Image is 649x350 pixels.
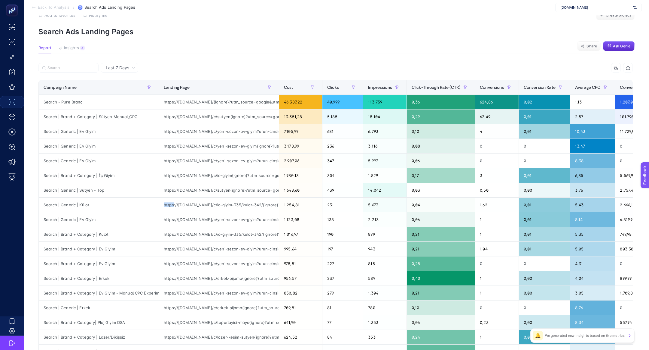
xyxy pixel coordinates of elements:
[38,13,75,18] button: Add to favorites
[39,168,159,183] div: Search | Brand + Category | İç Giyim
[159,330,279,344] div: https://[DOMAIN_NAME]/c/lazer-kesim-sutyen{ignore}?utm_source=google&utm_medium=cpc&utm_campaign=...
[322,198,363,212] div: 231
[279,242,322,256] div: 995,64
[570,124,615,139] div: 10,43
[519,330,570,344] div: 0,01
[84,5,135,10] span: Search Ads Landing Pages
[279,315,322,330] div: 641,90
[159,256,279,271] div: https://[DOMAIN_NAME]/c/yeni-sezon-ev-giyim?urun-cinsi=gecelik_35354{ignore}&utm_source=google&ut...
[363,154,407,168] div: 5.993
[164,85,190,90] span: Landing Page
[545,333,625,338] p: We generated new insights based on the metrics
[519,154,570,168] div: 0
[570,271,615,286] div: 4,04
[363,168,407,183] div: 1.829
[279,198,322,212] div: 1.254,81
[596,10,635,20] button: Create project
[279,124,322,139] div: 7.105,99
[44,85,77,90] span: Campaign Name
[407,154,475,168] div: 0,06
[39,286,159,300] div: Search | Brand + Category | Ev Giyim - Manual CPC Experiment
[39,315,159,330] div: Search | Brand + Category| Plaj Giyim DSA
[322,212,363,227] div: 138
[407,315,475,330] div: 0,06
[363,227,407,241] div: 899
[279,168,322,183] div: 1.930,13
[570,212,615,227] div: 8,14
[363,256,407,271] div: 815
[159,227,279,241] div: https://[DOMAIN_NAME]/c/ic-giyim-335/kulot-342/{ignore}?utm_source=google&utm_medium=cpc&utm_camp...
[363,271,407,286] div: 589
[39,139,159,153] div: Search | Generic | Ev Giyim
[363,212,407,227] div: 2.213
[279,154,322,168] div: 2.907,06
[570,227,615,241] div: 5,35
[80,46,85,50] div: 4
[363,139,407,153] div: 3.116
[106,65,129,71] span: Last 7 Days
[407,212,475,227] div: 0,06
[533,331,543,340] div: 🔔
[363,286,407,300] div: 1.304
[570,242,615,256] div: 5,05
[570,256,615,271] div: 4,31
[519,271,570,286] div: 0,00
[407,124,475,139] div: 0,10
[159,271,279,286] div: https://[DOMAIN_NAME]/c/erkek-pijama{ignore}?utm_source=google&utm_medium=cpc&utm_campaign={campa...
[38,27,635,36] p: Search Ads Landing Pages
[39,183,159,197] div: Search | Generic | Sütyen - Top
[279,301,322,315] div: 709,81
[570,109,615,124] div: 2,57
[363,124,407,139] div: 6.793
[363,301,407,315] div: 780
[363,183,407,197] div: 14.042
[577,41,601,51] button: Share
[480,85,504,90] span: Conversions
[279,256,322,271] div: 978,81
[570,95,615,109] div: 1,13
[159,212,279,227] div: https://[DOMAIN_NAME]/c/yeni-sezon-ev-giyim?urun-cinsi=sabahlik_35373{ignore}&utm_source=google&u...
[39,227,159,241] div: Search | Brand + Category | Külot
[279,95,322,109] div: 46.387,22
[159,286,279,300] div: https://[DOMAIN_NAME]/c/yeni-sezon-ev-giyim?urun-cinsi=sabahlik_35373{ignore}&utm_source=google&u...
[363,109,407,124] div: 18.104
[407,198,475,212] div: 0,04
[363,242,407,256] div: 943
[38,5,69,10] span: Back To Analysis
[407,286,475,300] div: 0,21
[159,183,279,197] div: https://[DOMAIN_NAME]/c/sutyen{ignore}?utm_source=google&utm_medium=cpc&utm_campaign={campaignid}...
[159,168,279,183] div: https://[DOMAIN_NAME]/c/ic-giyim{ignore}?utm_source=google&utm_medium=cpc&utm_campaign={campaigni...
[475,154,519,168] div: 0
[322,301,363,315] div: 81
[519,286,570,300] div: 0,00
[322,124,363,139] div: 681
[519,95,570,109] div: 0,02
[322,154,363,168] div: 347
[519,242,570,256] div: 0,01
[633,4,637,10] img: svg%3e
[159,198,279,212] div: https://[DOMAIN_NAME]/c/ic-giyim-335/kulot-342/{ignore}?utm_source=google&utm_medium=cpc&utm_camp...
[475,256,519,271] div: 0
[279,183,322,197] div: 1.648,60
[322,256,363,271] div: 227
[475,286,519,300] div: 1
[519,139,570,153] div: 0
[39,242,159,256] div: Search | Brand + Category | Ev Giyim
[363,330,407,344] div: 353
[519,124,570,139] div: 0,01
[279,286,322,300] div: 850,82
[519,109,570,124] div: 0,01
[159,154,279,168] div: https://[DOMAIN_NAME]/c/yeni-sezon-ev-giyim?urun-cinsi=gecelik_35354{ignore}&utm_source=google&ut...
[322,168,363,183] div: 304
[475,198,519,212] div: 1,62
[524,85,556,90] span: Conversion Rate
[519,183,570,197] div: 0,00
[159,95,279,109] div: https://[DOMAIN_NAME]/{ignore}?utm_source=google&utm_medium=cpc&utm_campaign={campaignid}&utm_con...
[4,2,23,7] span: Feedback
[39,256,159,271] div: Search | Brand + Category | Ev Giyim
[279,109,322,124] div: 13.351,28
[279,212,322,227] div: 1.123,08
[363,95,407,109] div: 113.759
[73,5,75,10] span: /
[279,271,322,286] div: 956,57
